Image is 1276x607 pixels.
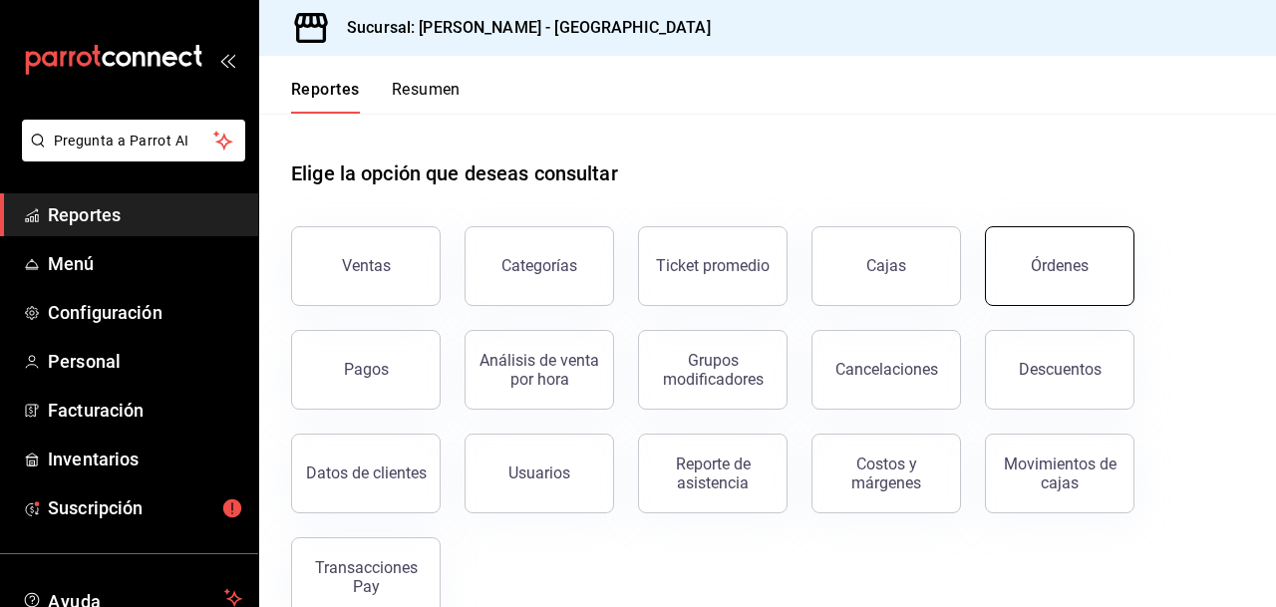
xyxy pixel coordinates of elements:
[985,330,1134,410] button: Descuentos
[811,434,961,513] button: Costos y márgenes
[291,80,461,114] div: navigation tabs
[651,351,775,389] div: Grupos modificadores
[824,455,948,492] div: Costos y márgenes
[304,558,428,596] div: Transacciones Pay
[291,330,441,410] button: Pagos
[656,256,770,275] div: Ticket promedio
[48,299,242,326] span: Configuración
[638,434,788,513] button: Reporte de asistencia
[48,494,242,521] span: Suscripción
[392,80,461,114] button: Resumen
[1019,360,1102,379] div: Descuentos
[54,131,214,152] span: Pregunta a Parrot AI
[48,446,242,472] span: Inventarios
[14,145,245,165] a: Pregunta a Parrot AI
[985,434,1134,513] button: Movimientos de cajas
[465,434,614,513] button: Usuarios
[508,463,570,482] div: Usuarios
[48,201,242,228] span: Reportes
[291,226,441,306] button: Ventas
[344,360,389,379] div: Pagos
[638,226,788,306] button: Ticket promedio
[48,250,242,277] span: Menú
[1031,256,1089,275] div: Órdenes
[291,80,360,114] button: Reportes
[291,434,441,513] button: Datos de clientes
[306,463,427,482] div: Datos de clientes
[835,360,938,379] div: Cancelaciones
[998,455,1121,492] div: Movimientos de cajas
[48,348,242,375] span: Personal
[478,351,601,389] div: Análisis de venta por hora
[811,226,961,306] a: Cajas
[219,52,235,68] button: open_drawer_menu
[465,226,614,306] button: Categorías
[501,256,577,275] div: Categorías
[811,330,961,410] button: Cancelaciones
[651,455,775,492] div: Reporte de asistencia
[291,158,618,188] h1: Elige la opción que deseas consultar
[48,397,242,424] span: Facturación
[985,226,1134,306] button: Órdenes
[22,120,245,161] button: Pregunta a Parrot AI
[866,254,907,278] div: Cajas
[342,256,391,275] div: Ventas
[331,16,711,40] h3: Sucursal: [PERSON_NAME] - [GEOGRAPHIC_DATA]
[465,330,614,410] button: Análisis de venta por hora
[638,330,788,410] button: Grupos modificadores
